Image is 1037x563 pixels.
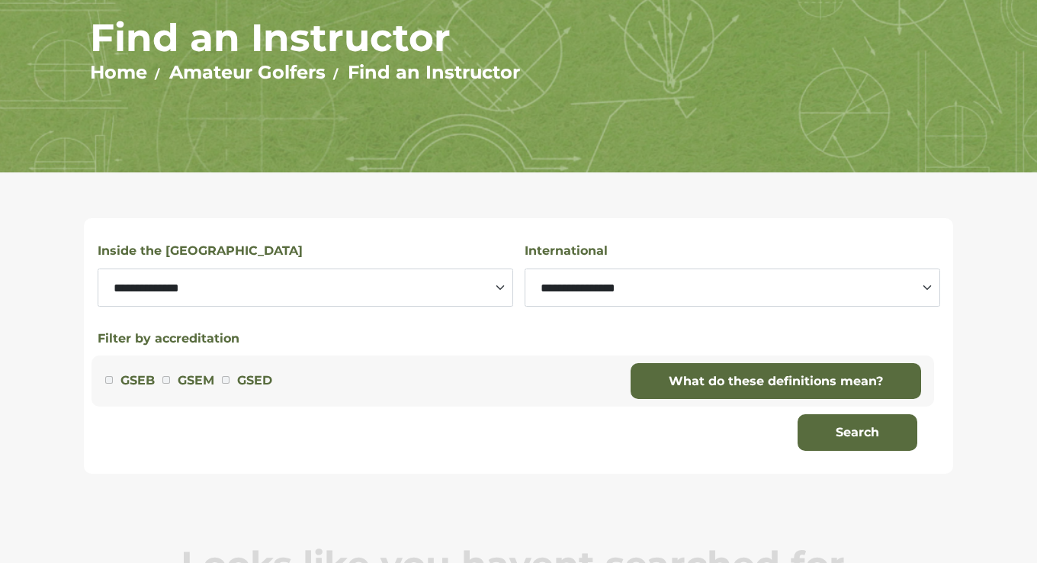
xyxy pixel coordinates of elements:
[169,61,326,83] a: Amateur Golfers
[120,371,155,391] label: GSEB
[237,371,272,391] label: GSED
[98,241,303,261] label: Inside the [GEOGRAPHIC_DATA]
[525,241,608,261] label: International
[98,269,513,307] select: Select a state
[98,330,239,348] button: Filter by accreditation
[348,61,520,83] a: Find an Instructor
[631,363,921,400] a: What do these definitions mean?
[90,14,948,61] h1: Find an Instructor
[798,414,917,451] button: Search
[90,61,147,83] a: Home
[525,269,940,307] select: Select a country
[178,371,214,391] label: GSEM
